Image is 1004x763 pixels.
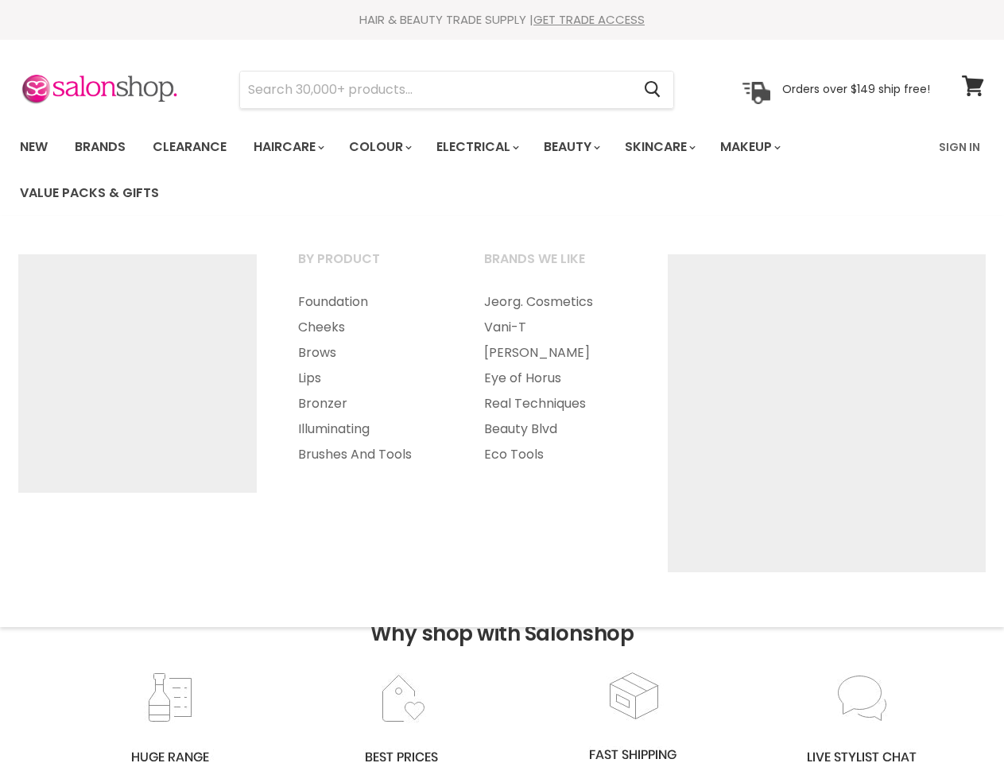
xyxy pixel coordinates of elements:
a: Jeorg. Cosmetics [464,289,647,315]
button: Search [631,72,673,108]
ul: Main menu [8,124,929,216]
a: Foundation [278,289,461,315]
a: Haircare [242,130,334,164]
a: GET TRADE ACCESS [533,11,645,28]
a: Clearance [141,130,238,164]
a: By Product [278,246,461,286]
p: Orders over $149 ship free! [782,82,930,96]
a: Brands we like [464,246,647,286]
a: Brows [278,340,461,366]
form: Product [239,71,674,109]
a: Beauty [532,130,610,164]
a: Brushes And Tools [278,442,461,467]
a: Skincare [613,130,705,164]
input: Search [240,72,631,108]
a: Bronzer [278,391,461,416]
a: Value Packs & Gifts [8,176,171,210]
a: Eye of Horus [464,366,647,391]
a: New [8,130,60,164]
a: Brands [63,130,138,164]
a: Eco Tools [464,442,647,467]
a: [PERSON_NAME] [464,340,647,366]
a: Colour [337,130,421,164]
a: Vani-T [464,315,647,340]
a: Lips [278,366,461,391]
a: Makeup [708,130,790,164]
ul: Main menu [464,289,647,467]
ul: Main menu [278,289,461,467]
a: Real Techniques [464,391,647,416]
a: Cheeks [278,315,461,340]
a: Sign In [929,130,990,164]
a: Beauty Blvd [464,416,647,442]
a: Electrical [424,130,529,164]
a: Illuminating [278,416,461,442]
